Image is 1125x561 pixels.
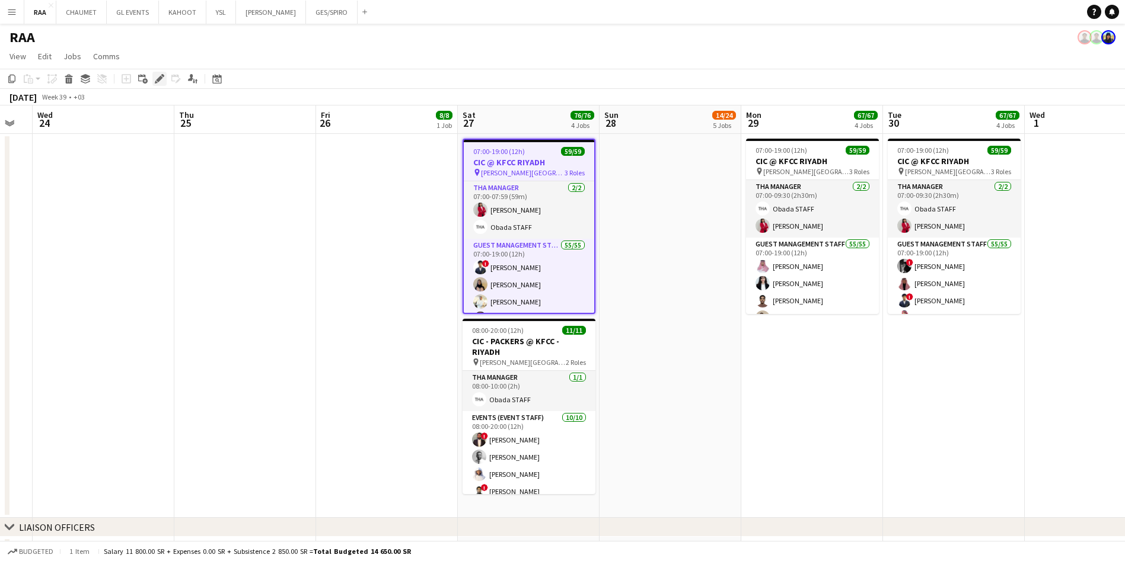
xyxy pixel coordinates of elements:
[321,110,330,120] span: Fri
[1078,30,1092,44] app-user-avatar: Kenan Tesfaselase
[313,547,411,556] span: Total Budgeted 14 650.00 SR
[562,326,586,335] span: 11/11
[1028,116,1045,130] span: 1
[566,358,586,367] span: 2 Roles
[905,167,991,176] span: [PERSON_NAME][GEOGRAPHIC_DATA]
[987,146,1011,155] span: 59/59
[39,92,69,101] span: Week 39
[746,156,879,166] h3: CIC @ KFCC RIYADH
[571,111,594,120] span: 76/76
[1089,30,1104,44] app-user-avatar: Kenan Tesfaselase
[463,110,476,120] span: Sat
[712,111,736,120] span: 14/24
[846,146,869,155] span: 59/59
[991,167,1011,176] span: 3 Roles
[888,180,1021,238] app-card-role: THA Manager2/207:00-09:30 (2h30m)Obada STAFF[PERSON_NAME]
[472,326,524,335] span: 08:00-20:00 (12h)
[888,156,1021,166] h3: CIC @ KFCC RIYADH
[63,51,81,62] span: Jobs
[906,293,913,300] span: !
[306,1,358,24] button: GES/SPIRO
[897,146,949,155] span: 07:00-19:00 (12h)
[481,432,488,440] span: !
[436,111,452,120] span: 8/8
[746,110,761,120] span: Mon
[9,51,26,62] span: View
[93,51,120,62] span: Comms
[206,1,236,24] button: YSL
[461,116,476,130] span: 27
[886,116,901,130] span: 30
[236,1,306,24] button: [PERSON_NAME]
[9,28,35,46] h1: RAA
[996,121,1019,130] div: 4 Jobs
[744,116,761,130] span: 29
[561,147,585,156] span: 59/59
[888,110,901,120] span: Tue
[481,168,565,177] span: [PERSON_NAME][GEOGRAPHIC_DATA]
[107,1,159,24] button: GL EVENTS
[746,180,879,238] app-card-role: THA Manager2/207:00-09:30 (2h30m)Obada STAFF[PERSON_NAME]
[179,110,194,120] span: Thu
[473,147,525,156] span: 07:00-19:00 (12h)
[104,547,411,556] div: Salary 11 800.00 SR + Expenses 0.00 SR + Subsistence 2 850.00 SR =
[746,139,879,314] app-job-card: 07:00-19:00 (12h)59/59CIC @ KFCC RIYADH [PERSON_NAME][GEOGRAPHIC_DATA]3 RolesTHA Manager2/207:00-...
[464,181,594,239] app-card-role: THA Manager2/207:00-07:59 (59m)[PERSON_NAME]Obada STAFF
[463,371,595,411] app-card-role: THA Manager1/108:00-10:00 (2h)Obada STAFF
[436,121,452,130] div: 1 Job
[24,1,56,24] button: RAA
[37,110,53,120] span: Wed
[855,121,877,130] div: 4 Jobs
[481,484,488,491] span: !
[88,49,125,64] a: Comms
[464,157,594,168] h3: CIC @ KFCC RIYADH
[19,521,95,533] div: LIAISON OFFICERS
[996,111,1019,120] span: 67/67
[19,547,53,556] span: Budgeted
[1101,30,1116,44] app-user-avatar: Lin Allaf
[38,51,52,62] span: Edit
[1030,110,1045,120] span: Wed
[571,121,594,130] div: 4 Jobs
[463,319,595,494] app-job-card: 08:00-20:00 (12h)11/11CIC - PACKERS @ KFCC - RIYADH [PERSON_NAME][GEOGRAPHIC_DATA] - [GEOGRAPHIC_...
[763,167,849,176] span: [PERSON_NAME][GEOGRAPHIC_DATA]
[849,167,869,176] span: 3 Roles
[854,111,878,120] span: 67/67
[603,116,619,130] span: 28
[319,116,330,130] span: 26
[59,49,86,64] a: Jobs
[713,121,735,130] div: 5 Jobs
[482,260,489,267] span: !
[159,1,206,24] button: KAHOOT
[888,139,1021,314] app-job-card: 07:00-19:00 (12h)59/59CIC @ KFCC RIYADH [PERSON_NAME][GEOGRAPHIC_DATA]3 RolesTHA Manager2/207:00-...
[9,91,37,103] div: [DATE]
[565,168,585,177] span: 3 Roles
[56,1,107,24] button: CHAUMET
[463,336,595,357] h3: CIC - PACKERS @ KFCC - RIYADH
[65,547,94,556] span: 1 item
[36,116,53,130] span: 24
[463,139,595,314] app-job-card: 07:00-19:00 (12h)59/59CIC @ KFCC RIYADH [PERSON_NAME][GEOGRAPHIC_DATA]3 RolesTHA Manager2/207:00-...
[177,116,194,130] span: 25
[33,49,56,64] a: Edit
[5,49,31,64] a: View
[756,146,807,155] span: 07:00-19:00 (12h)
[480,358,566,367] span: [PERSON_NAME][GEOGRAPHIC_DATA] - [GEOGRAPHIC_DATA]
[74,92,85,101] div: +03
[906,259,913,266] span: !
[604,110,619,120] span: Sun
[6,545,55,558] button: Budgeted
